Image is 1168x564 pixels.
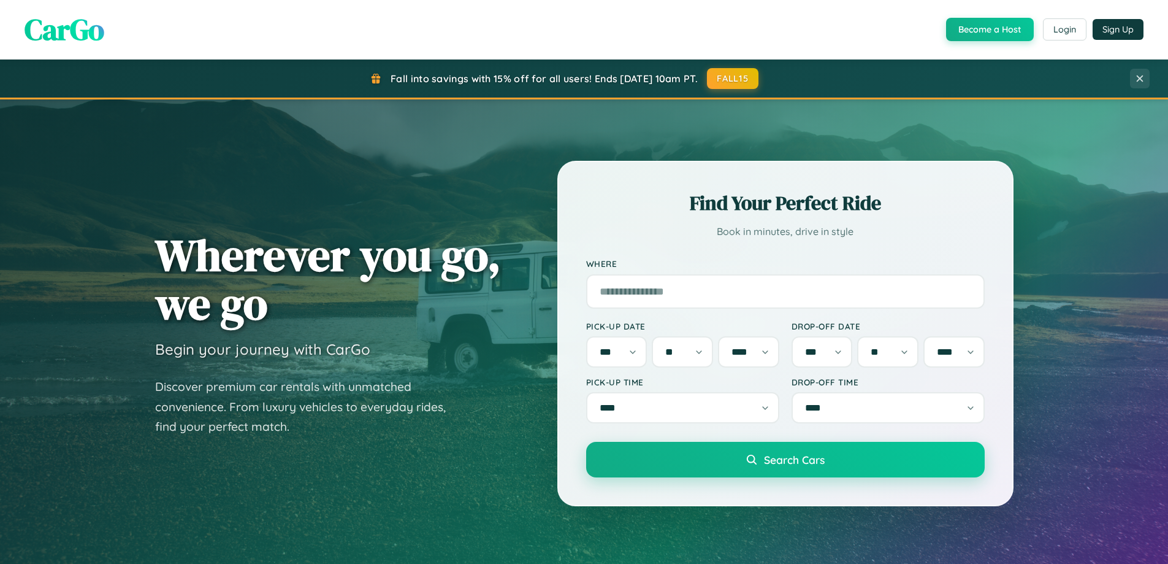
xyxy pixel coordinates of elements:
label: Pick-up Time [586,377,779,387]
button: Search Cars [586,442,985,477]
button: FALL15 [707,68,758,89]
h1: Wherever you go, we go [155,231,501,328]
p: Discover premium car rentals with unmatched convenience. From luxury vehicles to everyday rides, ... [155,377,462,437]
h3: Begin your journey with CarGo [155,340,370,358]
label: Pick-up Date [586,321,779,331]
label: Drop-off Time [792,377,985,387]
span: CarGo [25,9,104,50]
button: Sign Up [1093,19,1143,40]
label: Drop-off Date [792,321,985,331]
span: Search Cars [764,453,825,466]
label: Where [586,259,985,269]
p: Book in minutes, drive in style [586,223,985,241]
span: Fall into savings with 15% off for all users! Ends [DATE] 10am PT. [391,72,698,85]
h2: Find Your Perfect Ride [586,190,985,217]
button: Login [1043,18,1086,41]
button: Become a Host [946,18,1034,41]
